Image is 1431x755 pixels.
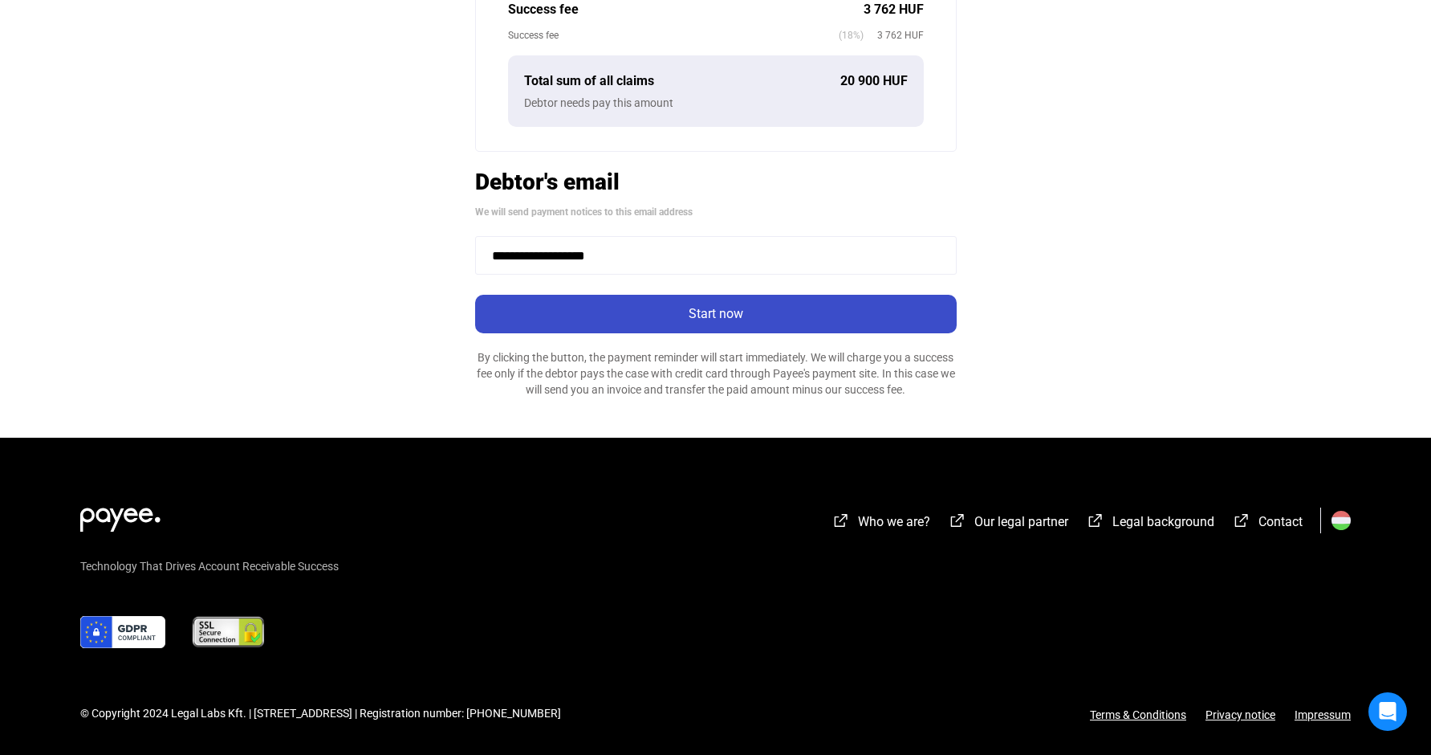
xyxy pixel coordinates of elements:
[1090,708,1186,721] a: Terms & Conditions
[524,71,840,91] div: Total sum of all claims
[480,304,952,324] div: Start now
[839,27,864,43] span: (18%)
[1232,516,1303,532] a: external-link-whiteContact
[948,512,967,528] img: external-link-white
[80,616,165,648] img: gdpr
[1186,708,1295,721] a: Privacy notice
[1331,511,1351,530] img: HU.svg
[974,514,1068,529] span: Our legal partner
[1086,516,1214,532] a: external-link-whiteLegal background
[831,512,851,528] img: external-link-white
[475,295,957,333] button: Start now
[475,349,957,398] div: By clicking the button, the payment reminder will start immediately. We will charge you a success...
[1112,514,1214,529] span: Legal background
[80,705,561,722] div: © Copyright 2024 Legal Labs Kft. | [STREET_ADDRESS] | Registration number: [PHONE_NUMBER]
[191,616,266,648] img: ssl
[1086,512,1105,528] img: external-link-white
[475,168,957,196] h2: Debtor's email
[80,499,161,532] img: white-payee-white-dot.svg
[840,71,908,91] div: 20 900 HUF
[864,27,924,43] span: 3 762 HUF
[858,514,930,529] span: Who we are?
[1368,692,1407,731] div: Open Intercom Messenger
[475,204,957,220] div: We will send payment notices to this email address
[524,95,908,111] div: Debtor needs pay this amount
[948,516,1068,532] a: external-link-whiteOur legal partner
[831,516,930,532] a: external-link-whiteWho we are?
[508,27,839,43] div: Success fee
[1258,514,1303,529] span: Contact
[1295,708,1351,721] a: Impressum
[1232,512,1251,528] img: external-link-white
